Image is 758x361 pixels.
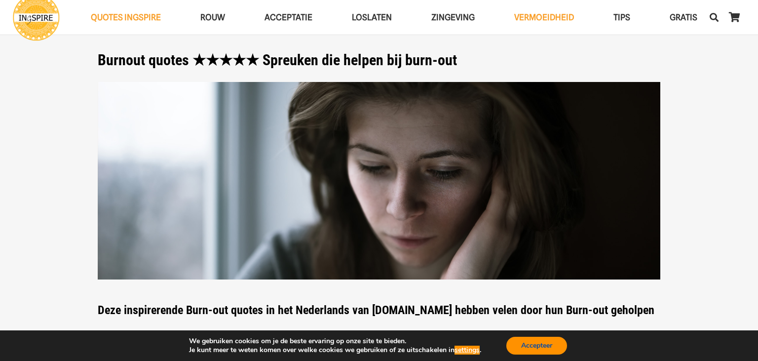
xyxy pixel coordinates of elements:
a: LoslatenLoslaten Menu [332,5,412,30]
a: TIPSTIPS Menu [594,5,650,30]
a: VERMOEIDHEIDVERMOEIDHEID Menu [494,5,594,30]
span: Acceptatie [265,12,312,22]
button: Accepteer [506,337,567,355]
p: We gebruiken cookies om je de beste ervaring op onze site te bieden. [189,337,481,346]
span: GRATIS [670,12,697,22]
a: AcceptatieAcceptatie Menu [245,5,332,30]
a: QUOTES INGSPIREQUOTES INGSPIRE Menu [71,5,181,30]
span: ROUW [200,12,225,22]
a: ROUWROUW Menu [181,5,245,30]
img: Omgaan met negatieve gedachten en belemmerende valse overtuigingen en scriptpatronen - ingspire [98,82,660,280]
button: settings [455,346,480,355]
h1: Burnout quotes ★★★★★ Spreuken die helpen bij burn-out [98,51,660,69]
span: QUOTES INGSPIRE [91,12,161,22]
span: Zingeving [431,12,475,22]
span: Loslaten [352,12,392,22]
span: TIPS [613,12,630,22]
span: VERMOEIDHEID [514,12,574,22]
strong: Deze inspirerende Burn-out quotes in het Nederlands van [DOMAIN_NAME] hebben velen door hun Burn-... [98,303,654,317]
a: ZingevingZingeving Menu [412,5,494,30]
a: Zoeken [704,5,724,30]
a: GRATISGRATIS Menu [650,5,717,30]
p: Je kunt meer te weten komen over welke cookies we gebruiken of ze uitschakelen in . [189,346,481,355]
